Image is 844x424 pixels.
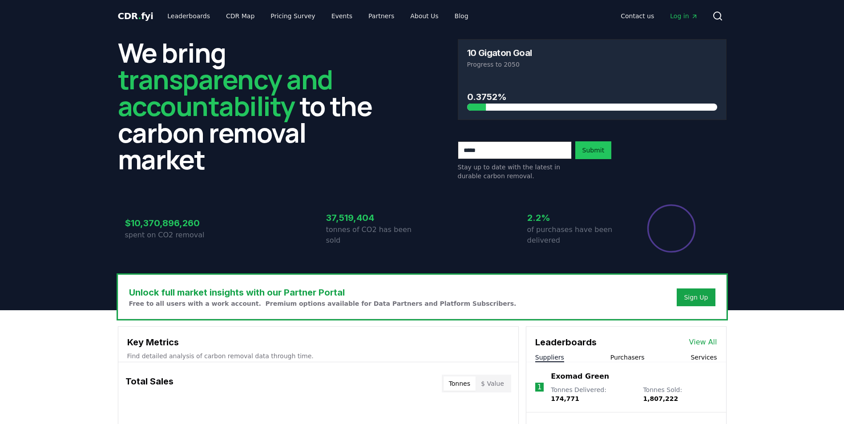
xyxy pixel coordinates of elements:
[575,141,612,159] button: Submit
[129,299,517,308] p: Free to all users with a work account. Premium options available for Data Partners and Platform S...
[551,385,634,403] p: Tonnes Delivered :
[118,11,153,21] span: CDR fyi
[129,286,517,299] h3: Unlock full market insights with our Partner Portal
[476,376,509,391] button: $ Value
[670,12,698,20] span: Log in
[643,395,678,402] span: 1,807,222
[118,39,387,172] h2: We bring to the carbon removal market
[361,8,401,24] a: Partners
[535,336,597,349] h3: Leaderboards
[467,90,717,104] h3: 0.3752%
[663,8,705,24] a: Log in
[537,382,541,392] p: 1
[118,61,333,124] span: transparency and accountability
[535,353,564,362] button: Suppliers
[689,337,717,348] a: View All
[326,224,422,246] p: tonnes of CO2 has been sold
[527,224,623,246] p: of purchases have been delivered
[551,371,609,382] a: Exomad Green
[127,336,509,349] h3: Key Metrics
[127,352,509,360] p: Find detailed analysis of carbon removal data through time.
[614,8,705,24] nav: Main
[160,8,475,24] nav: Main
[691,353,717,362] button: Services
[403,8,445,24] a: About Us
[125,230,221,240] p: spent on CO2 removal
[138,11,141,21] span: .
[458,163,572,180] p: Stay up to date with the latest in durable carbon removal.
[444,376,476,391] button: Tonnes
[614,8,661,24] a: Contact us
[646,204,696,253] div: Percentage of sales delivered
[219,8,262,24] a: CDR Map
[527,211,623,224] h3: 2.2%
[610,353,645,362] button: Purchasers
[467,48,532,57] h3: 10 Gigaton Goal
[448,8,476,24] a: Blog
[643,385,717,403] p: Tonnes Sold :
[118,10,153,22] a: CDR.fyi
[160,8,217,24] a: Leaderboards
[125,375,174,392] h3: Total Sales
[684,293,708,302] a: Sign Up
[467,60,717,69] p: Progress to 2050
[677,288,715,306] button: Sign Up
[324,8,359,24] a: Events
[551,395,579,402] span: 174,771
[326,211,422,224] h3: 37,519,404
[125,216,221,230] h3: $10,370,896,260
[263,8,322,24] a: Pricing Survey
